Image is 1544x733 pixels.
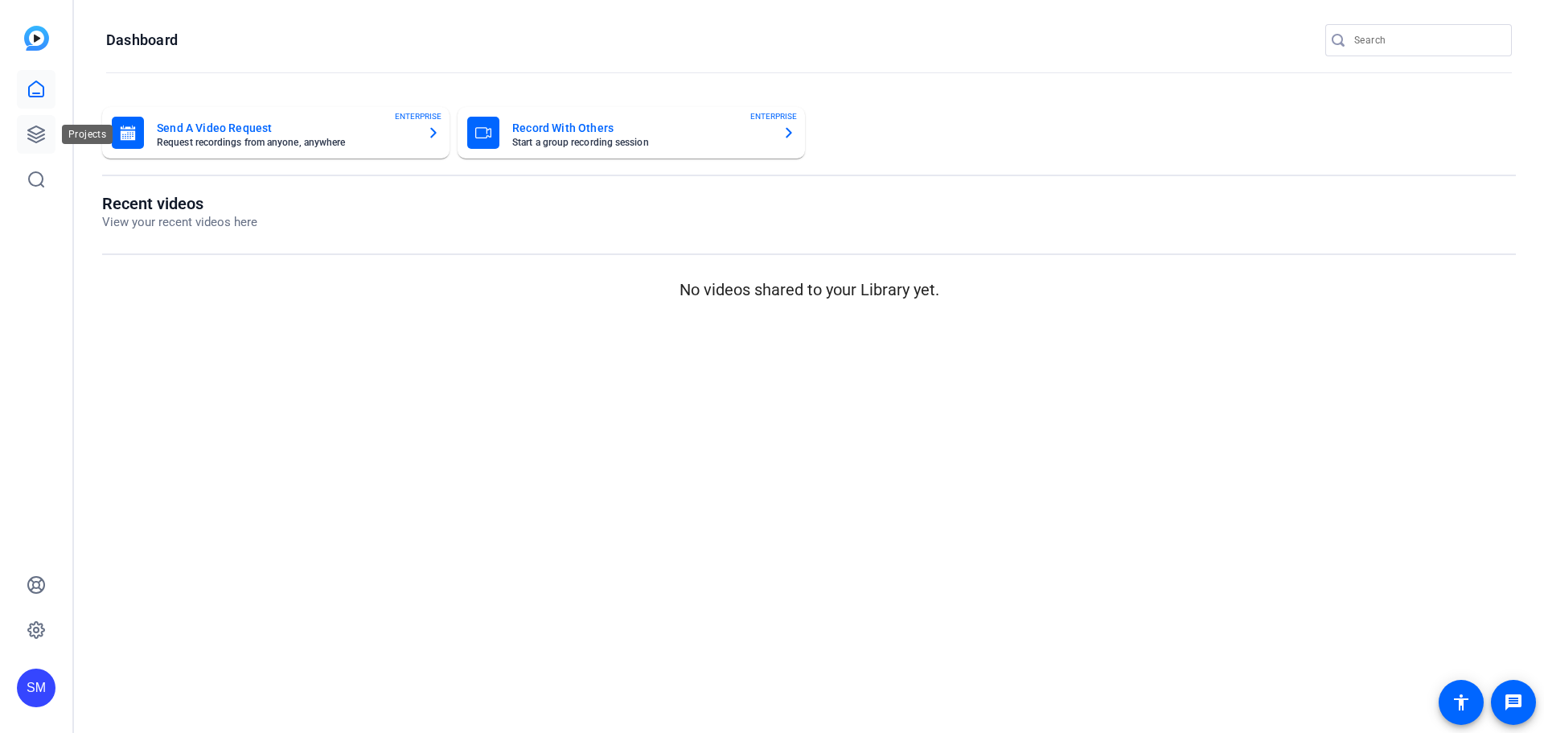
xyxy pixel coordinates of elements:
[157,138,414,147] mat-card-subtitle: Request recordings from anyone, anywhere
[102,278,1516,302] p: No videos shared to your Library yet.
[106,31,178,50] h1: Dashboard
[102,107,450,159] button: Send A Video RequestRequest recordings from anyone, anywhereENTERPRISE
[157,118,414,138] mat-card-title: Send A Video Request
[102,213,257,232] p: View your recent videos here
[1504,693,1523,712] mat-icon: message
[1452,693,1471,712] mat-icon: accessibility
[62,125,113,144] div: Projects
[1354,31,1499,50] input: Search
[24,26,49,51] img: blue-gradient.svg
[512,138,770,147] mat-card-subtitle: Start a group recording session
[17,669,55,707] div: SM
[750,110,797,122] span: ENTERPRISE
[395,110,441,122] span: ENTERPRISE
[458,107,805,159] button: Record With OthersStart a group recording sessionENTERPRISE
[102,194,257,213] h1: Recent videos
[512,118,770,138] mat-card-title: Record With Others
